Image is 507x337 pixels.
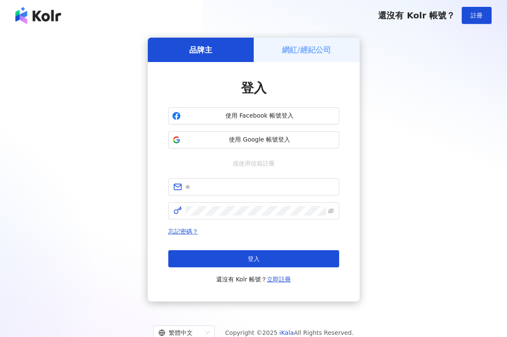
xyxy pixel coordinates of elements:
span: 註冊 [471,12,483,19]
a: 立即註冊 [267,276,291,283]
button: 註冊 [462,7,492,24]
span: 或使用信箱註冊 [227,159,281,168]
span: 使用 Facebook 帳號登入 [184,112,335,120]
a: 忘記密碼？ [168,228,198,235]
span: 登入 [241,80,267,95]
span: 使用 Google 帳號登入 [184,136,335,144]
h5: 品牌主 [189,44,212,55]
a: iKala [279,329,294,336]
button: 登入 [168,250,339,267]
span: 還沒有 Kolr 帳號？ [216,274,291,284]
img: logo [15,7,61,24]
span: eye-invisible [328,208,334,214]
span: 還沒有 Kolr 帳號？ [378,10,455,21]
h5: 網紅/經紀公司 [282,44,331,55]
button: 使用 Google 帳號登入 [168,131,339,148]
button: 使用 Facebook 帳號登入 [168,107,339,124]
span: 登入 [248,255,260,262]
